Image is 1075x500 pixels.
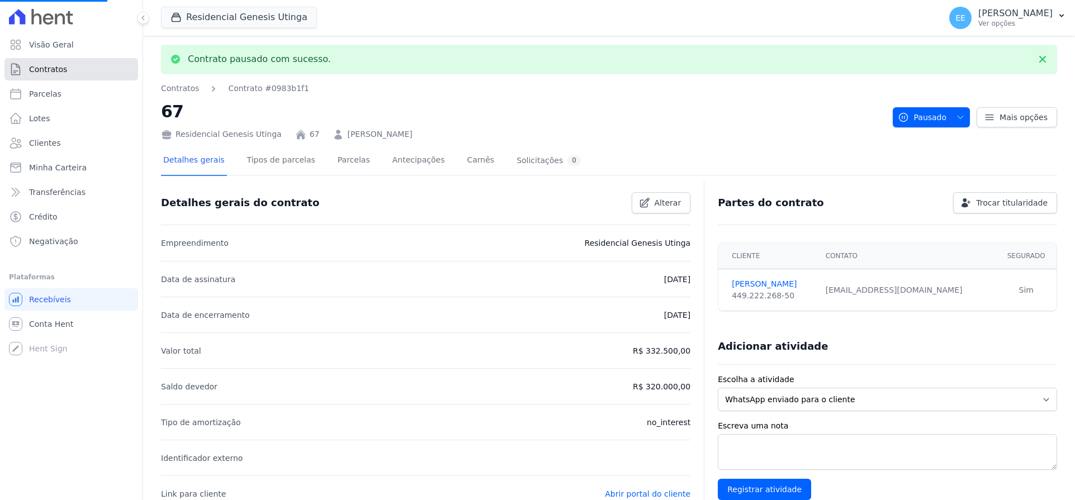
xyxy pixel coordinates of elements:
[4,132,138,154] a: Clientes
[996,243,1057,269] th: Segurado
[161,344,201,358] p: Valor total
[161,83,309,94] nav: Breadcrumb
[335,146,372,176] a: Parcelas
[4,83,138,105] a: Parcelas
[633,344,690,358] p: R$ 332.500,00
[228,83,309,94] a: Contrato #0983b1f1
[732,278,812,290] a: [PERSON_NAME]
[161,99,884,124] h2: 67
[1000,112,1048,123] span: Mais opções
[4,107,138,130] a: Lotes
[819,243,996,269] th: Contato
[4,313,138,335] a: Conta Hent
[4,288,138,311] a: Recebíveis
[4,206,138,228] a: Crédito
[161,273,235,286] p: Data de assinatura
[718,243,819,269] th: Cliente
[4,58,138,80] a: Contratos
[898,107,946,127] span: Pausado
[826,284,989,296] div: [EMAIL_ADDRESS][DOMAIN_NAME]
[4,34,138,56] a: Visão Geral
[161,146,227,176] a: Detalhes gerais
[4,156,138,179] a: Minha Carteira
[4,230,138,253] a: Negativação
[310,128,320,140] a: 67
[718,340,828,353] h3: Adicionar atividade
[647,416,690,429] p: no_interest
[893,107,970,127] button: Pausado
[29,294,71,305] span: Recebíveis
[29,162,87,173] span: Minha Carteira
[9,270,134,284] div: Plataformas
[29,137,60,149] span: Clientes
[955,14,965,22] span: EE
[718,479,811,500] input: Registrar atividade
[978,8,1053,19] p: [PERSON_NAME]
[585,236,691,250] p: Residencial Genesis Utinga
[29,211,58,222] span: Crédito
[161,7,317,28] button: Residencial Genesis Utinga
[4,181,138,203] a: Transferências
[514,146,583,176] a: Solicitações0
[29,113,50,124] span: Lotes
[567,155,581,166] div: 0
[390,146,447,176] a: Antecipações
[605,489,690,498] a: Abrir portal do cliente
[940,2,1075,34] button: EE [PERSON_NAME] Ver opções
[664,308,690,322] p: [DATE]
[188,54,331,65] p: Contrato pausado com sucesso.
[161,83,884,94] nav: Breadcrumb
[718,196,824,209] h3: Partes do contrato
[664,273,690,286] p: [DATE]
[29,236,78,247] span: Negativação
[161,196,319,209] h3: Detalhes gerais do contrato
[732,290,812,302] div: 449.222.268-50
[29,39,74,50] span: Visão Geral
[161,308,250,322] p: Data de encerramento
[245,146,318,176] a: Tipos de parcelas
[29,64,67,75] span: Contratos
[465,146,496,176] a: Carnês
[996,269,1057,311] td: Sim
[632,192,691,213] a: Alterar
[161,451,243,465] p: Identificador externo
[29,318,73,330] span: Conta Hent
[29,88,61,99] span: Parcelas
[29,187,86,198] span: Transferências
[953,192,1057,213] a: Trocar titularidade
[633,380,690,393] p: R$ 320.000,00
[517,155,581,166] div: Solicitações
[161,128,282,140] div: Residencial Genesis Utinga
[718,420,1057,432] label: Escreva uma nota
[977,107,1057,127] a: Mais opções
[161,83,199,94] a: Contratos
[655,197,681,208] span: Alterar
[718,374,1057,385] label: Escolha a atividade
[161,236,229,250] p: Empreendimento
[161,380,217,393] p: Saldo devedor
[978,19,1053,28] p: Ver opções
[347,128,412,140] a: [PERSON_NAME]
[976,197,1048,208] span: Trocar titularidade
[161,416,241,429] p: Tipo de amortização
